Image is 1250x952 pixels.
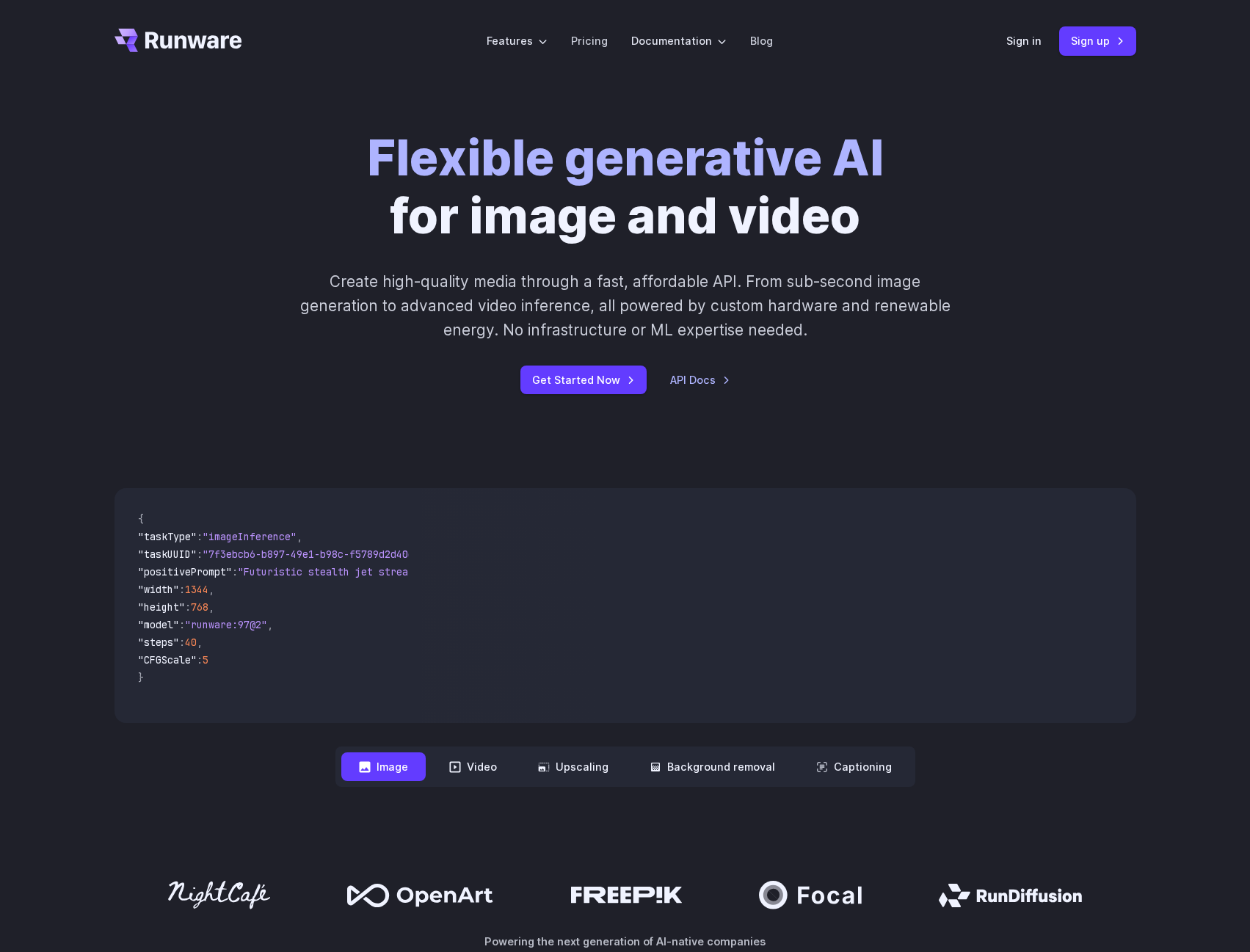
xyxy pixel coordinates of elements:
a: Blog [750,32,773,49]
span: "taskType" [138,530,197,543]
a: Get Started Now [520,366,647,394]
span: "width" [138,583,179,596]
span: "7f3ebcb6-b897-49e1-b98c-f5789d2d40d7" [203,548,426,561]
span: "runware:97@2" [185,618,267,631]
span: "steps" [138,636,179,649]
button: Upscaling [520,752,626,781]
span: { [138,512,144,526]
a: Go to / [115,29,242,52]
span: 768 [191,600,208,614]
span: : [185,600,191,614]
h1: for image and video [367,129,884,246]
span: "positivePrompt" [138,565,232,578]
span: , [297,530,302,543]
span: } [138,671,144,684]
span: , [208,583,214,596]
span: : [197,548,203,561]
strong: Flexible generative AI [367,128,884,187]
a: Sign up [1059,26,1136,55]
label: Documentation [631,32,727,49]
button: Image [341,752,426,781]
span: : [179,636,185,649]
span: , [208,600,214,614]
span: "Futuristic stealth jet streaking through a neon-lit cityscape with glowing purple exhaust" [238,565,772,578]
span: "model" [138,618,179,631]
span: : [197,653,203,666]
span: "height" [138,600,185,614]
span: , [197,636,203,649]
span: "taskUUID" [138,548,197,561]
a: Pricing [571,32,608,49]
span: : [179,583,185,596]
span: : [179,618,185,631]
span: 1344 [185,583,208,596]
a: API Docs [670,371,730,388]
span: "imageInference" [203,530,297,543]
a: Sign in [1006,32,1042,49]
button: Background removal [632,752,793,781]
p: Create high-quality media through a fast, affordable API. From sub-second image generation to adv... [298,269,952,343]
span: "CFGScale" [138,653,197,666]
button: Captioning [799,752,909,781]
p: Powering the next generation of AI-native companies [115,933,1136,950]
span: : [197,530,203,543]
span: : [232,565,238,578]
button: Video [432,752,515,781]
span: , [267,618,273,631]
span: 5 [203,653,208,666]
label: Features [487,32,548,49]
span: 40 [185,636,197,649]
